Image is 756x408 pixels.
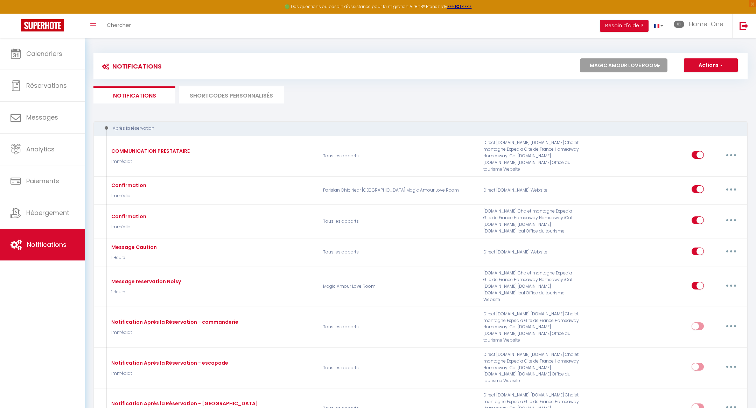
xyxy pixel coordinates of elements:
div: Confirmation [110,181,146,189]
div: Direct [DOMAIN_NAME] Website [479,242,586,263]
span: Hébergement [26,208,69,217]
a: ... Home-One [668,14,732,38]
div: Message Caution [110,243,157,251]
p: Tous les apparts [318,242,479,263]
div: Direct [DOMAIN_NAME] Website [479,180,586,200]
h3: Notifications [99,58,162,74]
span: Notifications [27,240,66,249]
div: Après la réservation [100,125,728,132]
p: 1 Heure [110,289,181,295]
p: Parisian Chic Near [GEOGRAPHIC_DATA] Magic Amour Love Room [318,180,479,200]
div: [DOMAIN_NAME] Chalet montagne Expedia Gite de France Homeaway Homeaway iCal [DOMAIN_NAME] [DOMAIN... [479,208,586,234]
div: COMMUNICATION PRESTATAIRE [110,147,190,155]
p: Tous les apparts [318,351,479,384]
li: SHORTCODES PERSONNALISÉS [179,86,284,103]
a: >>> ICI <<<< [447,3,472,9]
p: Tous les apparts [318,311,479,344]
div: Message reservation Noisy [110,278,181,285]
div: [DOMAIN_NAME] Chalet montagne Expedia Gite de France Homeaway Homeaway iCal [DOMAIN_NAME] [DOMAIN... [479,270,586,303]
p: Immédiat [110,224,146,230]
button: Actions [684,58,738,72]
li: Notifications [93,86,175,103]
p: Immédiat [110,158,190,165]
span: Calendriers [26,49,62,58]
div: Notification Après la Réservation - escapade [110,359,228,367]
div: Confirmation [110,213,146,220]
img: logout [740,21,748,30]
div: Notification Après la Réservation - commanderie [110,318,238,326]
span: Chercher [107,21,131,29]
img: ... [674,21,684,28]
span: Messages [26,113,58,122]
p: Immédiat [110,193,146,199]
div: Direct [DOMAIN_NAME] [DOMAIN_NAME] Chalet montagne Expedia Gite de France Homeaway Homeaway iCal ... [479,351,586,384]
div: Direct [DOMAIN_NAME] [DOMAIN_NAME] Chalet montagne Expedia Gite de France Homeaway Homeaway iCal ... [479,311,586,344]
a: Chercher [101,14,136,38]
span: Réservations [26,81,67,90]
button: Besoin d'aide ? [600,20,649,32]
span: Paiements [26,177,59,185]
p: Magic Amour Love Room [318,270,479,303]
p: 1 Heure [110,255,157,261]
p: Tous les apparts [318,139,479,172]
p: Immédiat [110,370,228,377]
div: Notification Après la Réservation - [GEOGRAPHIC_DATA] [110,400,258,407]
p: Immédiat [110,329,238,336]
span: Home-One [689,20,723,28]
span: Analytics [26,145,55,153]
p: Tous les apparts [318,208,479,234]
img: Super Booking [21,19,64,31]
div: Direct [DOMAIN_NAME] [DOMAIN_NAME] Chalet montagne Expedia Gite de France Homeaway Homeaway iCal ... [479,139,586,172]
